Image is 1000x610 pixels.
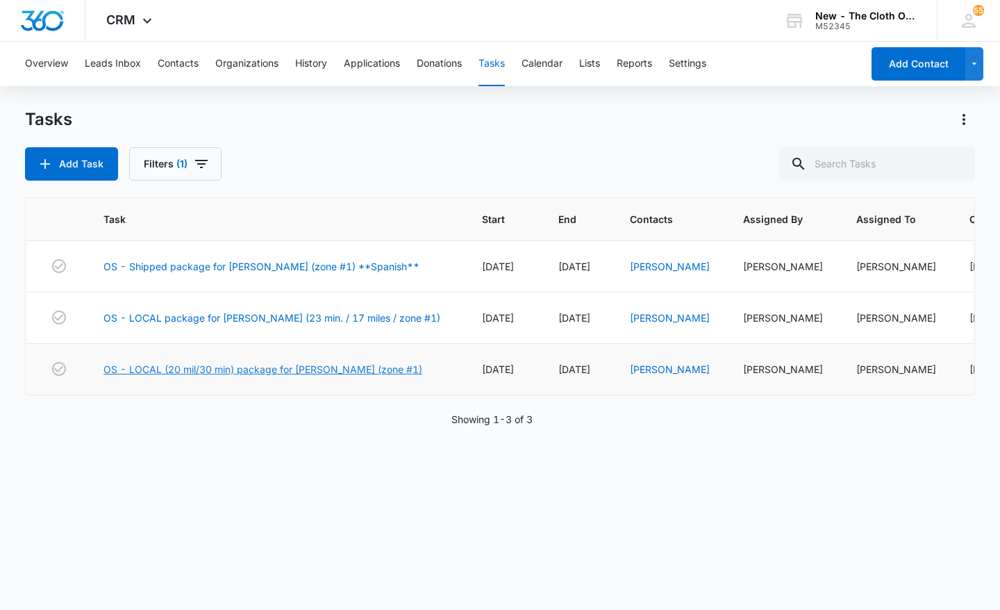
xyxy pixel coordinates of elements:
[617,42,652,86] button: Reports
[215,42,278,86] button: Organizations
[579,42,600,86] button: Lists
[558,363,590,375] span: [DATE]
[630,363,710,375] a: [PERSON_NAME]
[25,42,68,86] button: Overview
[779,147,975,181] input: Search Tasks
[630,212,690,226] span: Contacts
[856,212,916,226] span: Assigned To
[25,109,72,130] h1: Tasks
[743,311,823,325] div: [PERSON_NAME]
[872,47,965,81] button: Add Contact
[295,42,327,86] button: History
[103,212,428,226] span: Task
[815,22,917,31] div: account id
[558,212,576,226] span: End
[417,42,462,86] button: Donations
[482,312,514,324] span: [DATE]
[344,42,400,86] button: Applications
[522,42,562,86] button: Calendar
[103,362,422,377] a: OS - LOCAL (20 mil/30 min) package for [PERSON_NAME] (zone #1)
[25,147,118,181] button: Add Task
[129,147,222,181] button: Filters(1)
[630,261,710,272] a: [PERSON_NAME]
[743,212,803,226] span: Assigned By
[630,312,710,324] a: [PERSON_NAME]
[482,261,514,272] span: [DATE]
[558,261,590,272] span: [DATE]
[85,42,141,86] button: Leads Inbox
[482,363,514,375] span: [DATE]
[973,5,984,16] span: 55
[103,311,440,325] a: OS - LOCAL package for [PERSON_NAME] (23 min. / 17 miles / zone #1)
[973,5,984,16] div: notifications count
[482,212,505,226] span: Start
[856,259,936,274] div: [PERSON_NAME]
[106,13,135,27] span: CRM
[669,42,706,86] button: Settings
[743,259,823,274] div: [PERSON_NAME]
[856,311,936,325] div: [PERSON_NAME]
[743,362,823,377] div: [PERSON_NAME]
[953,108,975,131] button: Actions
[815,10,917,22] div: account name
[478,42,505,86] button: Tasks
[856,362,936,377] div: [PERSON_NAME]
[103,259,419,274] a: OS - Shipped package for [PERSON_NAME] (zone #1) **Spanish**
[558,312,590,324] span: [DATE]
[176,159,187,169] span: (1)
[451,412,533,427] p: Showing 1-3 of 3
[158,42,199,86] button: Contacts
